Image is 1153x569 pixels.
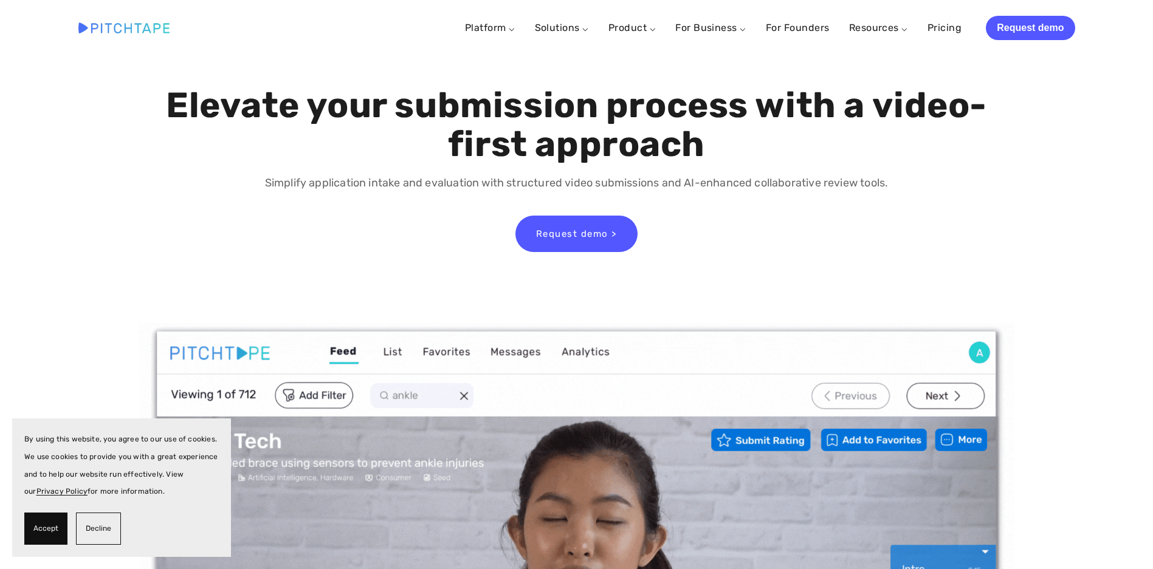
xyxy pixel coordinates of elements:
[76,513,121,545] button: Decline
[33,520,58,537] span: Accept
[86,520,111,537] span: Decline
[24,513,67,545] button: Accept
[766,17,830,39] a: For Founders
[24,431,219,500] p: By using this website, you agree to our use of cookies. We use cookies to provide you with a grea...
[12,418,231,557] section: Cookie banner
[515,216,638,252] a: Request demo >
[928,17,962,39] a: Pricing
[986,16,1075,40] a: Request demo
[675,22,746,33] a: For Business ⌵
[78,22,170,33] img: Pitchtape | Video Submission Management Software
[535,22,589,33] a: Solutions ⌵
[36,487,88,496] a: Privacy Policy
[465,22,515,33] a: Platform ⌵
[608,22,656,33] a: Product ⌵
[163,174,990,192] p: Simplify application intake and evaluation with structured video submissions and AI-enhanced coll...
[849,22,908,33] a: Resources ⌵
[163,86,990,164] h1: Elevate your submission process with a video-first approach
